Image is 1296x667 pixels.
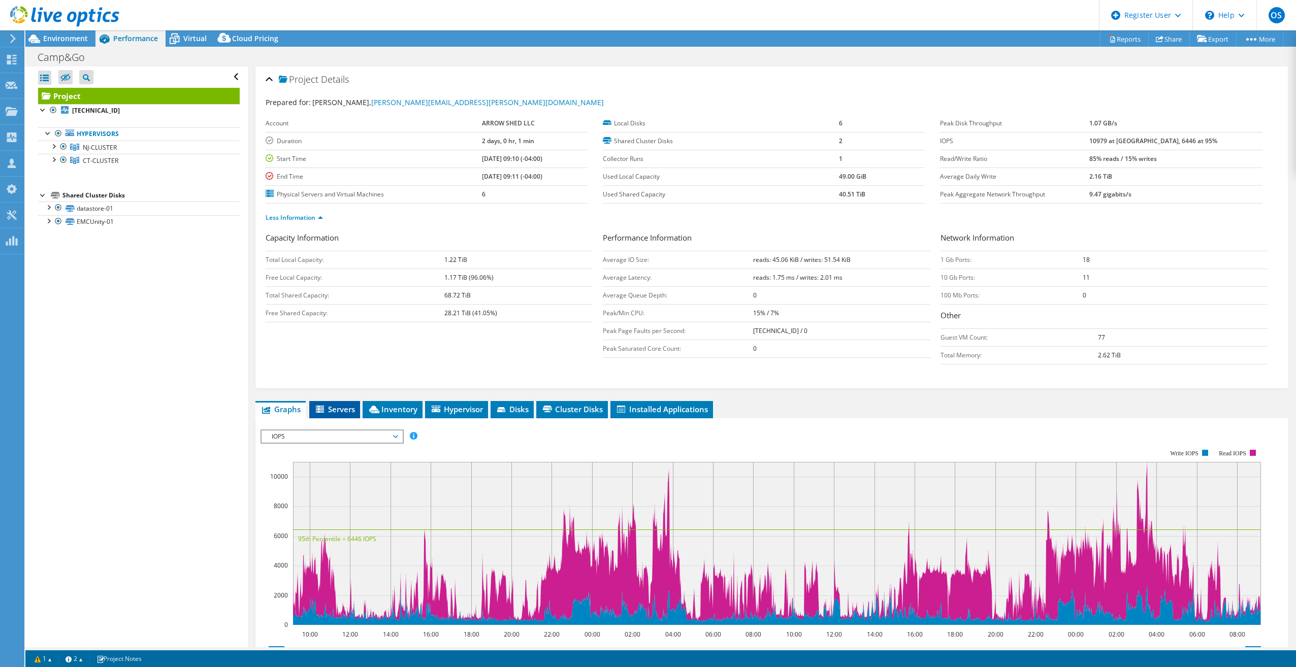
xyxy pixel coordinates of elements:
b: [DATE] 09:10 (-04:00) [482,154,542,163]
text: 12:00 [342,630,358,639]
span: Cloud Pricing [232,34,278,43]
text: 04:00 [665,630,681,639]
b: 1 [839,154,843,163]
text: 16:00 [906,630,922,639]
b: 2 days, 0 hr, 1 min [482,137,534,145]
div: Shared Cluster Disks [62,189,240,202]
text: 4000 [274,561,288,570]
b: 18 [1083,255,1090,264]
text: 14:00 [382,630,398,639]
text: 08:00 [1229,630,1245,639]
b: 2.16 TiB [1089,172,1112,181]
h3: Other [941,310,1268,323]
h3: Performance Information [603,232,930,246]
label: Account [266,118,482,128]
h1: Camp&Go [33,52,101,63]
b: 6 [839,119,843,127]
text: Read IOPS [1219,450,1246,457]
text: 22:00 [543,630,559,639]
text: 16:00 [423,630,438,639]
text: 22:00 [1027,630,1043,639]
b: 15% / 7% [753,309,779,317]
span: CT-CLUSTER [83,156,118,165]
text: 8000 [274,502,288,510]
td: Average IO Size: [603,251,753,269]
b: 77 [1098,333,1105,342]
b: 68.72 TiB [444,291,471,299]
b: [DATE] 09:11 (-04:00) [482,172,542,181]
a: Less Information [266,213,323,222]
b: 1.22 TiB [444,255,467,264]
a: Project [38,88,240,104]
span: Disks [496,404,529,414]
text: 06:00 [705,630,721,639]
a: 1 [27,652,59,665]
td: Free Local Capacity: [266,269,444,286]
span: Details [321,73,349,85]
td: Peak/Min CPU: [603,304,753,322]
a: 2 [58,652,90,665]
b: 85% reads / 15% writes [1089,154,1157,163]
span: NJ-CLUSTER [83,143,117,152]
span: Hypervisor [430,404,483,414]
b: ARROW SHED LLC [482,119,535,127]
text: 06:00 [1189,630,1205,639]
td: 100 Mb Ports: [941,286,1083,304]
text: 2000 [274,591,288,599]
text: 0 [284,620,288,629]
label: End Time [266,172,482,182]
label: Read/Write Ratio [940,154,1089,164]
label: Used Shared Capacity [603,189,839,199]
td: Total Local Capacity: [266,251,444,269]
span: Cluster Disks [541,404,603,414]
b: 49.00 GiB [839,172,866,181]
label: Peak Aggregate Network Throughput [940,189,1089,199]
td: Peak Page Faults per Second: [603,322,753,340]
span: IOPS [267,430,397,443]
text: Write IOPS [1170,450,1198,457]
b: 9.47 gigabits/s [1089,190,1131,198]
b: 6 [482,190,485,198]
b: 1.07 GB/s [1089,119,1117,127]
a: Share [1148,31,1190,47]
a: NJ-CLUSTER [38,141,240,154]
label: Local Disks [603,118,839,128]
a: [PERSON_NAME][EMAIL_ADDRESS][PERSON_NAME][DOMAIN_NAME] [371,97,604,107]
a: More [1236,31,1283,47]
a: Hypervisors [38,127,240,141]
label: Peak Disk Throughput [940,118,1089,128]
b: 0 [753,291,757,299]
span: Graphs [261,404,301,414]
label: Start Time [266,154,482,164]
b: 2.62 TiB [1098,351,1121,359]
span: Installed Applications [615,404,708,414]
label: Average Daily Write [940,172,1089,182]
label: Duration [266,136,482,146]
span: Virtual [183,34,207,43]
a: EMCUnity-01 [38,215,240,228]
text: 04:00 [1148,630,1164,639]
b: 0 [1083,291,1086,299]
td: Average Latency: [603,269,753,286]
span: Inventory [368,404,417,414]
td: Guest VM Count: [941,328,1098,346]
text: 6000 [274,531,288,540]
td: Total Memory: [941,346,1098,364]
a: datastore-01 [38,202,240,215]
a: [TECHNICAL_ID] [38,104,240,117]
td: Average Queue Depth: [603,286,753,304]
text: 02:00 [1108,630,1124,639]
span: OS [1269,7,1285,23]
a: Export [1189,31,1237,47]
label: Used Local Capacity [603,172,839,182]
text: 00:00 [584,630,600,639]
h3: Capacity Information [266,232,593,246]
b: 10979 at [GEOGRAPHIC_DATA], 6446 at 95% [1089,137,1217,145]
text: 20:00 [503,630,519,639]
text: 02:00 [624,630,640,639]
b: 28.21 TiB (41.05%) [444,309,497,317]
text: 10:00 [302,630,317,639]
b: reads: 45.06 KiB / writes: 51.54 KiB [753,255,851,264]
b: reads: 1.75 ms / writes: 2.01 ms [753,273,843,282]
span: Project [279,75,318,85]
